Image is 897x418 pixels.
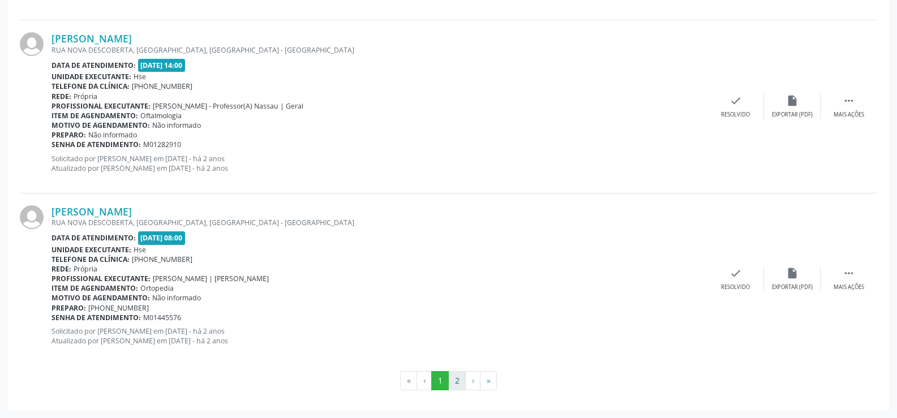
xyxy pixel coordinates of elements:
b: Senha de atendimento: [51,140,141,149]
span: Hse [134,245,146,255]
i: insert_drive_file [786,267,799,279]
a: [PERSON_NAME] [51,32,132,45]
b: Item de agendamento: [51,283,138,293]
button: Go to next page [465,371,480,390]
ul: Pagination [20,371,877,390]
span: [PERSON_NAME] - Professor(A) Nassau | Geral [153,101,303,111]
img: img [20,32,44,56]
a: [PERSON_NAME] [51,205,132,218]
b: Data de atendimento: [51,61,136,70]
span: Não informado [152,293,201,303]
b: Rede: [51,264,71,274]
i:  [843,94,855,107]
span: Própria [74,264,97,274]
span: [DATE] 14:00 [138,59,186,72]
button: Go to page 1 [431,371,449,390]
img: img [20,205,44,229]
b: Preparo: [51,130,86,140]
span: Não informado [152,120,201,130]
button: Go to page 2 [448,371,466,390]
span: Própria [74,92,97,101]
span: Oftalmologia [140,111,182,120]
b: Telefone da clínica: [51,81,130,91]
div: RUA NOVA DESCOBERTA, [GEOGRAPHIC_DATA], [GEOGRAPHIC_DATA] - [GEOGRAPHIC_DATA] [51,218,707,227]
span: Hse [134,72,146,81]
span: Não informado [88,130,137,140]
div: Mais ações [834,111,864,119]
b: Unidade executante: [51,72,131,81]
b: Telefone da clínica: [51,255,130,264]
b: Senha de atendimento: [51,313,141,322]
span: [PHONE_NUMBER] [132,81,192,91]
span: [PHONE_NUMBER] [88,303,149,313]
i: insert_drive_file [786,94,799,107]
b: Item de agendamento: [51,111,138,120]
div: Resolvido [721,111,750,119]
span: [DATE] 08:00 [138,231,186,244]
div: Resolvido [721,283,750,291]
b: Profissional executante: [51,101,151,111]
b: Data de atendimento: [51,233,136,243]
div: Exportar (PDF) [772,283,813,291]
span: Ortopedia [140,283,174,293]
p: Solicitado por [PERSON_NAME] em [DATE] - há 2 anos Atualizado por [PERSON_NAME] em [DATE] - há 2 ... [51,326,707,346]
i: check [729,267,742,279]
b: Preparo: [51,303,86,313]
span: [PHONE_NUMBER] [132,255,192,264]
b: Profissional executante: [51,274,151,283]
div: Exportar (PDF) [772,111,813,119]
div: RUA NOVA DESCOBERTA, [GEOGRAPHIC_DATA], [GEOGRAPHIC_DATA] - [GEOGRAPHIC_DATA] [51,45,707,55]
b: Motivo de agendamento: [51,120,150,130]
span: [PERSON_NAME] | [PERSON_NAME] [153,274,269,283]
span: M01445576 [143,313,181,322]
i: check [729,94,742,107]
i:  [843,267,855,279]
b: Unidade executante: [51,245,131,255]
b: Rede: [51,92,71,101]
span: M01282910 [143,140,181,149]
div: Mais ações [834,283,864,291]
p: Solicitado por [PERSON_NAME] em [DATE] - há 2 anos Atualizado por [PERSON_NAME] em [DATE] - há 2 ... [51,154,707,173]
button: Go to last page [480,371,497,390]
b: Motivo de agendamento: [51,293,150,303]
